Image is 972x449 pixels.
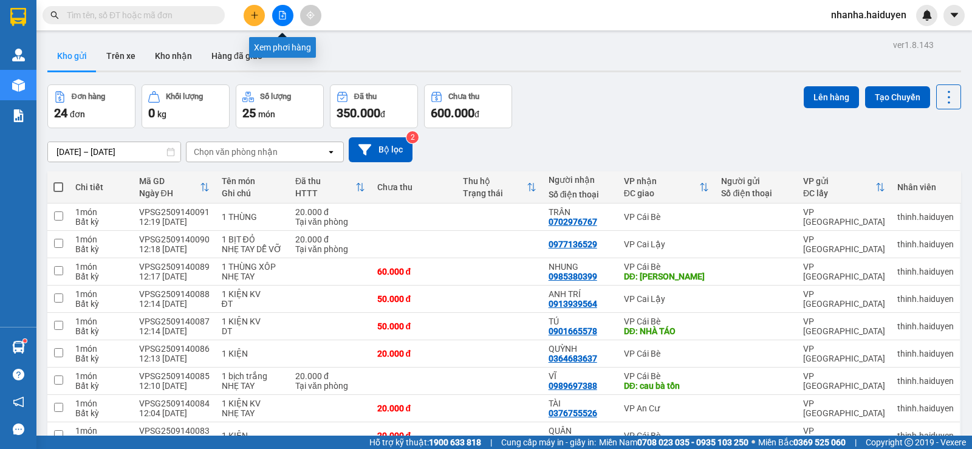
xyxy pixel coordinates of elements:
[803,262,885,281] div: VP [GEOGRAPHIC_DATA]
[75,371,127,381] div: 1 món
[624,272,710,281] div: DĐ: HINOMI
[295,371,365,381] div: 20.000 đ
[893,38,934,52] div: ver 1.8.143
[549,426,612,436] div: QUÂN
[75,235,127,244] div: 1 món
[549,262,612,272] div: NHUNG
[463,176,527,186] div: Thu hộ
[13,369,24,380] span: question-circle
[75,244,127,254] div: Bất kỳ
[75,408,127,418] div: Bất kỳ
[330,84,418,128] button: Đã thu350.000đ
[23,339,27,343] sup: 1
[377,294,451,304] div: 50.000 đ
[295,207,365,217] div: 20.000 đ
[12,79,25,92] img: warehouse-icon
[222,399,284,408] div: 1 KIỆN KV
[12,341,25,354] img: warehouse-icon
[897,376,954,386] div: thinh.haiduyen
[803,317,885,336] div: VP [GEOGRAPHIC_DATA]
[897,403,954,413] div: thinh.haiduyen
[13,396,24,408] span: notification
[457,171,542,204] th: Toggle SortBy
[897,267,954,276] div: thinh.haiduyen
[75,217,127,227] div: Bất kỳ
[624,317,710,326] div: VP Cái Bè
[803,344,885,363] div: VP [GEOGRAPHIC_DATA]
[12,109,25,122] img: solution-icon
[139,436,210,445] div: 12:03 [DATE]
[75,182,127,192] div: Chi tiết
[139,244,210,254] div: 12:18 [DATE]
[549,190,612,199] div: Số điện thoại
[803,426,885,445] div: VP [GEOGRAPHIC_DATA]
[258,109,275,119] span: món
[474,109,479,119] span: đ
[10,8,26,26] img: logo-vxr
[803,289,885,309] div: VP [GEOGRAPHIC_DATA]
[549,317,612,326] div: TÚ
[222,289,284,299] div: 1 KIỆN KV
[549,175,612,185] div: Người nhận
[75,354,127,363] div: Bất kỳ
[139,399,210,408] div: VPSG2509140084
[133,171,216,204] th: Toggle SortBy
[803,235,885,254] div: VP [GEOGRAPHIC_DATA]
[72,92,105,101] div: Đơn hàng
[804,86,859,108] button: Lên hàng
[194,146,278,158] div: Chọn văn phòng nhận
[897,431,954,440] div: thinh.haiduyen
[624,188,700,198] div: ĐC giao
[803,371,885,391] div: VP [GEOGRAPHIC_DATA]
[865,86,930,108] button: Tạo Chuyến
[429,437,481,447] strong: 1900 633 818
[222,235,284,244] div: 1 BỊT ĐỎ
[624,239,710,249] div: VP Cai Lậy
[897,349,954,358] div: thinh.haiduyen
[897,239,954,249] div: thinh.haiduyen
[306,11,315,19] span: aim
[549,381,597,391] div: 0989697388
[222,244,284,254] div: NHẸ TAY DỄ VỠ
[139,299,210,309] div: 12:14 [DATE]
[222,262,284,272] div: 1 THÙNG XÔP
[758,436,846,449] span: Miền Bắc
[618,171,716,204] th: Toggle SortBy
[139,317,210,326] div: VPSG2509140087
[236,84,324,128] button: Số lượng25món
[943,5,965,26] button: caret-down
[75,326,127,336] div: Bất kỳ
[145,41,202,70] button: Kho nhận
[599,436,748,449] span: Miền Nam
[75,399,127,408] div: 1 món
[139,176,200,186] div: Mã GD
[897,212,954,222] div: thinh.haiduyen
[67,9,210,22] input: Tìm tên, số ĐT hoặc mã đơn
[897,182,954,192] div: Nhân viên
[463,188,527,198] div: Trạng thái
[75,381,127,391] div: Bất kỳ
[369,436,481,449] span: Hỗ trợ kỹ thuật:
[47,41,97,70] button: Kho gửi
[624,262,710,272] div: VP Cái Bè
[75,289,127,299] div: 1 món
[139,426,210,436] div: VPSG2509140083
[337,106,380,120] span: 350.000
[549,344,612,354] div: QUỲNH
[295,188,355,198] div: HTTT
[97,41,145,70] button: Trên xe
[490,436,492,449] span: |
[222,317,284,326] div: 1 KIỆN KV
[166,92,203,101] div: Khối lượng
[624,212,710,222] div: VP Cái Bè
[272,5,293,26] button: file-add
[377,431,451,440] div: 20.000 đ
[278,11,287,19] span: file-add
[295,217,365,227] div: Tại văn phòng
[380,109,385,119] span: đ
[431,106,474,120] span: 600.000
[139,344,210,354] div: VPSG2509140086
[75,344,127,354] div: 1 món
[222,349,284,358] div: 1 KIỆN
[222,408,284,418] div: NHẸ TAY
